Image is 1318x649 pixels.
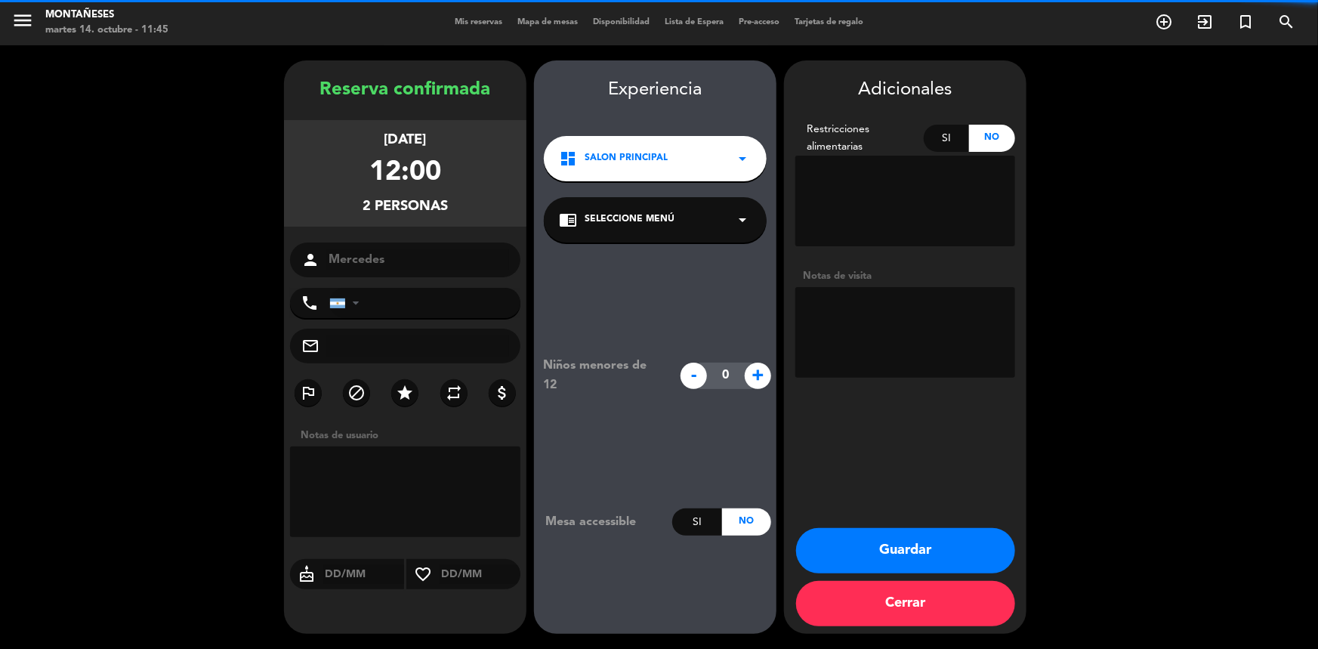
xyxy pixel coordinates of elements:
[299,384,317,402] i: outlined_flag
[722,508,771,536] div: No
[11,9,34,37] button: menu
[301,251,319,269] i: person
[657,18,731,26] span: Lista de Espera
[672,508,721,536] div: Si
[445,384,463,402] i: repeat
[795,121,924,156] div: Restricciones alimentarias
[969,125,1015,152] div: No
[440,565,520,584] input: DD/MM
[493,384,511,402] i: attach_money
[534,512,672,532] div: Mesa accessible
[1196,13,1214,31] i: exit_to_app
[330,289,365,317] div: Argentina: +54
[585,151,668,166] span: Salon Principal
[585,18,657,26] span: Disponibilidad
[384,129,427,151] div: [DATE]
[323,565,404,584] input: DD/MM
[534,76,776,105] div: Experiencia
[363,196,448,218] div: 2 personas
[293,428,526,443] div: Notas de usuario
[532,356,673,395] div: Niños menores de 12
[559,150,577,168] i: dashboard
[45,23,168,38] div: martes 14. octubre - 11:45
[284,76,526,105] div: Reserva confirmada
[795,76,1015,105] div: Adicionales
[1236,13,1255,31] i: turned_in_not
[406,565,440,583] i: favorite_border
[11,9,34,32] i: menu
[1277,13,1295,31] i: search
[585,212,674,227] span: Seleccione Menú
[301,294,319,312] i: phone
[733,150,752,168] i: arrow_drop_down
[796,528,1015,573] button: Guardar
[447,18,510,26] span: Mis reservas
[45,8,168,23] div: Montañeses
[795,268,1015,284] div: Notas de visita
[1155,13,1173,31] i: add_circle_outline
[301,337,319,355] i: mail_outline
[347,384,366,402] i: block
[369,151,441,196] div: 12:00
[290,565,323,583] i: cake
[559,211,577,229] i: chrome_reader_mode
[681,363,707,389] span: -
[731,18,787,26] span: Pre-acceso
[924,125,970,152] div: Si
[733,211,752,229] i: arrow_drop_down
[787,18,871,26] span: Tarjetas de regalo
[745,363,771,389] span: +
[510,18,585,26] span: Mapa de mesas
[796,581,1015,626] button: Cerrar
[396,384,414,402] i: star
